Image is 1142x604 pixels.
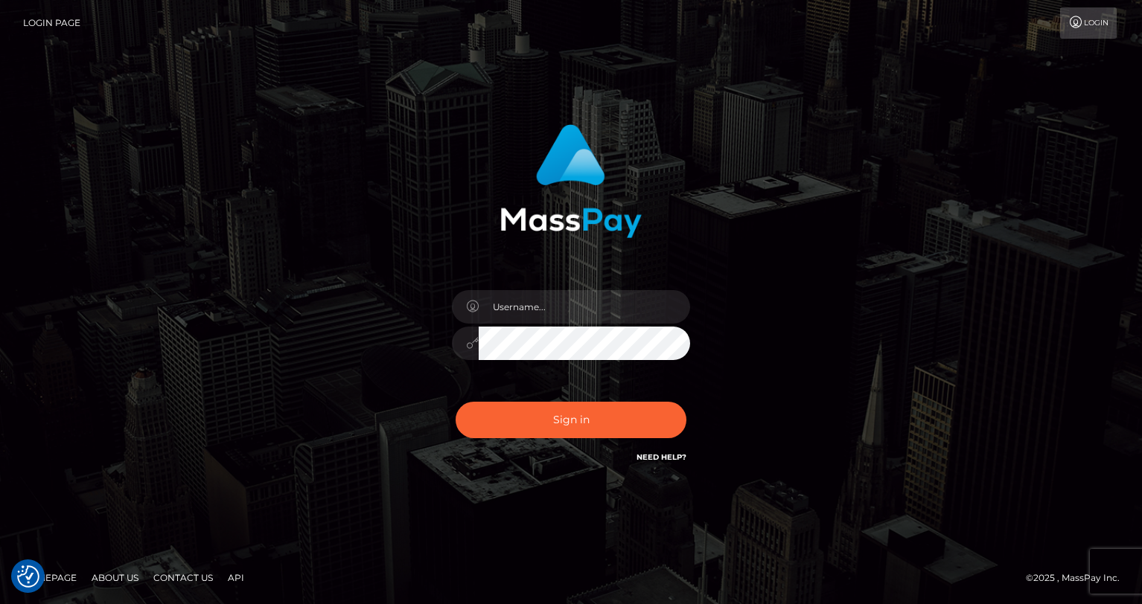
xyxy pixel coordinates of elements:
a: Login [1060,7,1117,39]
a: Need Help? [637,452,686,462]
a: Homepage [16,566,83,589]
a: About Us [86,566,144,589]
img: MassPay Login [500,124,642,238]
img: Revisit consent button [17,565,39,588]
div: © 2025 , MassPay Inc. [1026,570,1131,586]
a: API [222,566,250,589]
a: Login Page [23,7,80,39]
button: Consent Preferences [17,565,39,588]
button: Sign in [456,402,686,438]
a: Contact Us [147,566,219,589]
input: Username... [479,290,690,324]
